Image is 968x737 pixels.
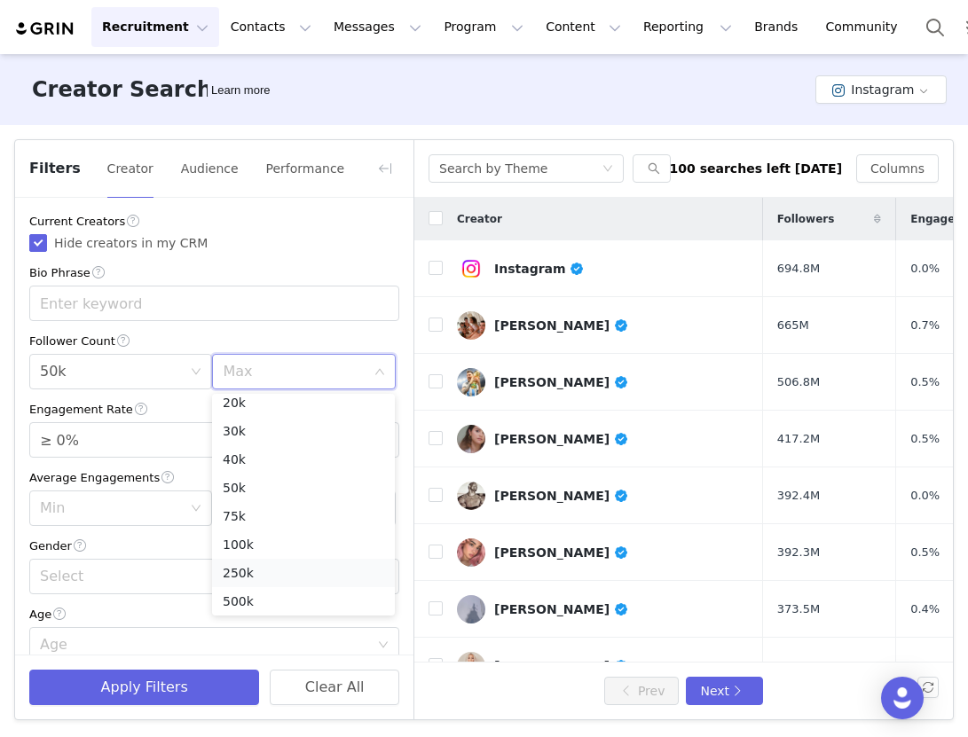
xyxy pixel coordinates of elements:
span: 392.4M [777,487,820,505]
div: Engagement Rate [29,400,399,419]
i: icon: down [378,639,389,652]
li: 20k [212,388,395,417]
div: [PERSON_NAME] [494,432,629,446]
span: 373.5M [777,600,820,618]
div: [PERSON_NAME] [494,545,629,560]
button: Apply Filters [29,670,259,705]
input: Search... [633,154,671,183]
span: 506.8M [777,373,820,391]
i: icon: down [602,163,613,176]
div: Average Engagements [29,468,399,487]
button: Content [535,7,632,47]
span: 665M [777,317,809,334]
a: [PERSON_NAME] [457,482,749,510]
button: Prev [604,677,679,705]
div: Age [29,605,399,623]
div: Gender [29,537,399,555]
span: Followers [777,211,835,227]
img: v2 [457,425,485,453]
span: Hide creators in my CRM [47,236,215,250]
a: [PERSON_NAME] [457,595,749,623]
div: 100 searches left [DATE] [670,160,842,178]
button: Audience [180,154,240,183]
img: v2 [457,311,485,340]
div: Instagram [494,262,585,276]
button: Clear All [270,670,399,705]
img: v2 [457,538,485,567]
li: 30k [212,417,395,445]
span: Creator [457,211,502,227]
a: [PERSON_NAME] [457,368,749,396]
button: Instagram [815,75,947,104]
i: icon: down [374,366,385,379]
div: Age [40,636,369,654]
div: [PERSON_NAME] [494,375,629,389]
button: Creator [106,154,154,183]
img: v2 [457,368,485,396]
img: v2 [457,595,485,623]
a: Community [815,7,917,47]
div: Open Intercom Messenger [881,677,924,719]
a: [PERSON_NAME] [457,311,749,340]
span: Filters [29,158,81,179]
button: Program [433,7,534,47]
button: Recruitment [91,7,219,47]
div: Tooltip anchor [208,82,273,99]
div: Current Creators [29,212,399,231]
div: [PERSON_NAME] [494,602,629,616]
button: Contacts [220,7,322,47]
a: Instagram [457,255,749,283]
button: Search [916,7,955,47]
span: 694.8M [777,260,820,278]
li: 500k [212,587,395,615]
li: 250k [212,559,395,587]
button: Columns [856,154,939,183]
div: [PERSON_NAME] [494,489,629,503]
i: icon: search [648,162,660,175]
div: Bio Phrase [29,263,399,282]
span: 392.3M [777,544,820,561]
button: Next [686,677,762,705]
div: Select [40,568,369,585]
a: [PERSON_NAME] [457,538,749,567]
button: Performance [264,154,345,183]
img: v2 [457,652,485,680]
span: 417.2M [777,430,820,448]
div: Max [223,363,365,380]
button: Reporting [633,7,743,47]
span: 355M [777,657,809,675]
a: Brands [744,7,814,47]
li: 75k [212,502,395,530]
div: Follower Count [29,332,399,350]
div: [PERSON_NAME] [494,318,629,333]
h3: Creator Search [32,74,212,106]
div: [PERSON_NAME] [494,659,629,673]
button: Messages [323,7,432,47]
img: v2 [457,482,485,510]
div: Search by Theme [439,155,547,182]
li: 50k [212,474,395,502]
i: icon: down [191,503,201,515]
a: [PERSON_NAME] [457,652,749,680]
input: Enter keyword [29,286,399,321]
input: Engagement Rate [30,423,398,457]
div: Min [40,499,182,517]
img: v2 [457,255,485,283]
li: 100k [212,530,395,559]
img: grin logo [14,20,76,37]
div: 50k [40,355,67,388]
li: 40k [212,445,395,474]
a: [PERSON_NAME] [457,425,749,453]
